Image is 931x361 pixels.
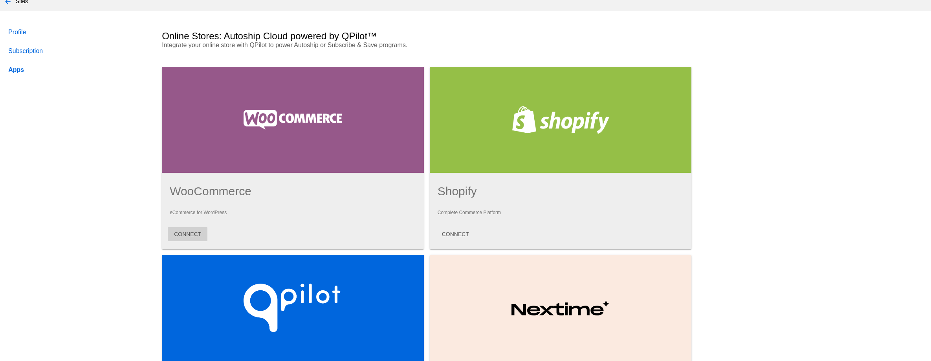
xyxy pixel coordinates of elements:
[438,210,684,215] p: Complete Commerce Platform
[170,185,416,198] h1: WooCommerce
[162,31,377,42] h2: Online Stores: Autoship Cloud powered by QPilot™
[436,227,475,241] button: CONNECT
[168,227,207,241] button: CONNECT
[7,60,148,79] a: Apps
[170,210,416,215] p: eCommerce for WordPress
[438,185,684,198] h1: Shopify
[442,231,469,237] span: CONNECT
[162,42,552,49] p: Integrate your online store with QPilot to power Autoship or Subscribe & Save programs.
[174,231,201,237] span: CONNECT
[7,23,148,42] a: Profile
[7,42,148,60] a: Subscription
